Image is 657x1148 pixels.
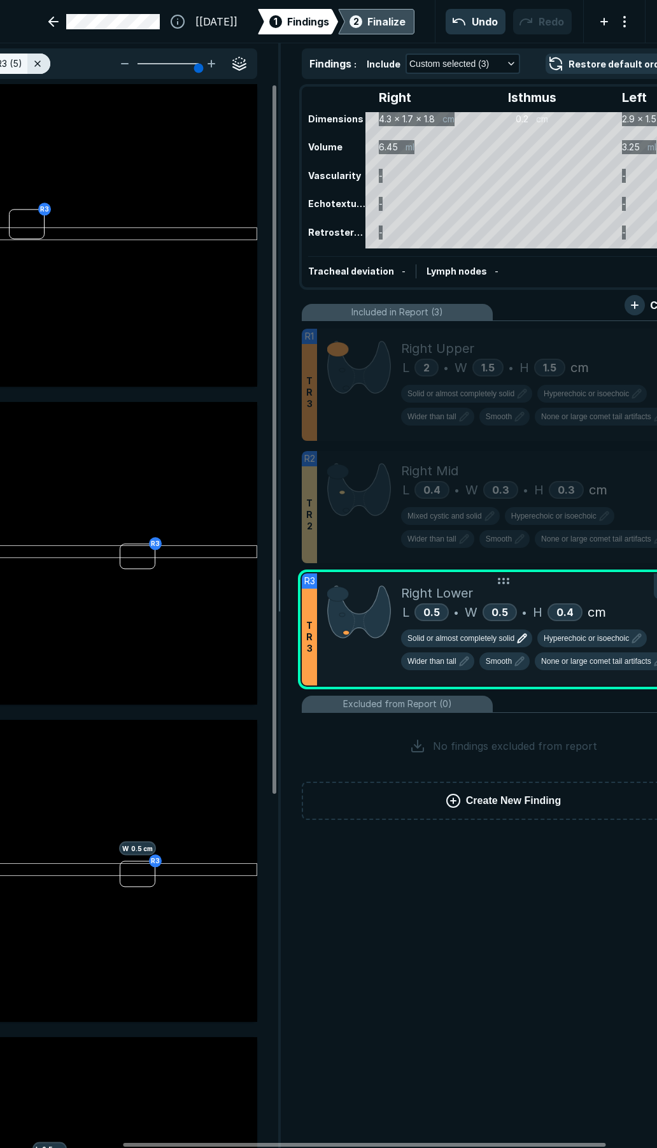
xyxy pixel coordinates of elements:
[523,482,528,498] span: •
[195,14,237,29] span: [[DATE]]
[427,266,487,276] span: Lymph nodes
[544,388,629,399] span: Hyperechoic or isoechoic
[305,329,314,343] span: R1
[343,697,452,711] span: Excluded from Report (0)
[274,15,278,28] span: 1
[558,484,575,496] span: 0.3
[589,480,607,499] span: cm
[402,358,409,377] span: L
[407,533,456,545] span: Wider than tall
[444,360,448,375] span: •
[588,603,606,622] span: cm
[534,480,544,499] span: H
[541,656,651,667] span: None or large comet tail artifacts
[533,603,542,622] span: H
[541,411,651,422] span: None or large comet tail artifacts
[541,533,651,545] span: None or large comet tail artifacts
[544,633,629,644] span: Hyperechoic or isoechoic
[287,14,329,29] span: Findings
[486,411,512,422] span: Smooth
[338,9,414,34] div: 2Finalize
[543,361,556,374] span: 1.5
[402,480,409,499] span: L
[409,57,489,71] span: Custom selected (3)
[351,305,443,319] span: Included in Report (3)
[486,533,512,545] span: Smooth
[481,361,495,374] span: 1.5
[423,361,430,374] span: 2
[353,15,359,28] span: 2
[465,603,477,622] span: W
[306,498,313,532] span: T R 2
[446,9,505,34] button: Undo
[407,411,456,422] span: Wider than tall
[327,339,391,396] img: cLBdPgAAAAZJREFUAwDQKvCcSOkvEwAAAABJRU5ErkJggg==
[407,656,456,667] span: Wider than tall
[258,9,338,34] div: 1Findings
[306,375,313,410] span: T R 3
[309,57,351,70] span: Findings
[486,656,512,667] span: Smooth
[401,584,473,603] span: Right Lower
[354,59,357,69] span: :
[327,584,391,640] img: HxxLBgAAAAZJREFUAwDRDdickAq2uQAAAABJRU5ErkJggg==
[491,606,508,619] span: 0.5
[304,574,315,588] span: R3
[327,461,391,518] img: vrmgjwAAAAZJREFUAwCWzNecgTw2hQAAAABJRU5ErkJggg==
[367,57,400,71] span: Include
[454,605,458,620] span: •
[119,842,156,856] span: W 0.5 cm
[433,738,597,754] span: No findings excluded from report
[401,461,458,480] span: Right Mid
[407,633,514,644] span: Solid or almost completely solid
[402,603,409,622] span: L
[495,266,498,276] span: -
[423,484,441,496] span: 0.4
[466,793,561,808] span: Create New Finding
[519,358,529,377] span: H
[570,358,589,377] span: cm
[367,14,406,29] div: Finalize
[492,484,509,496] span: 0.3
[511,510,597,522] span: Hyperechoic or isoechoic
[402,266,406,276] span: -
[423,606,440,619] span: 0.5
[401,339,474,358] span: Right Upper
[407,388,514,399] span: Solid or almost completely solid
[513,9,572,34] button: Redo
[306,620,313,654] span: T R 3
[455,482,459,498] span: •
[465,480,478,499] span: W
[455,358,467,377] span: W
[556,606,574,619] span: 0.4
[407,510,482,522] span: Mixed cystic and solid
[308,266,394,276] span: Tracheal deviation
[304,452,315,466] span: R2
[522,605,526,620] span: •
[20,8,31,36] a: See-Mode Logo
[509,360,513,375] span: •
